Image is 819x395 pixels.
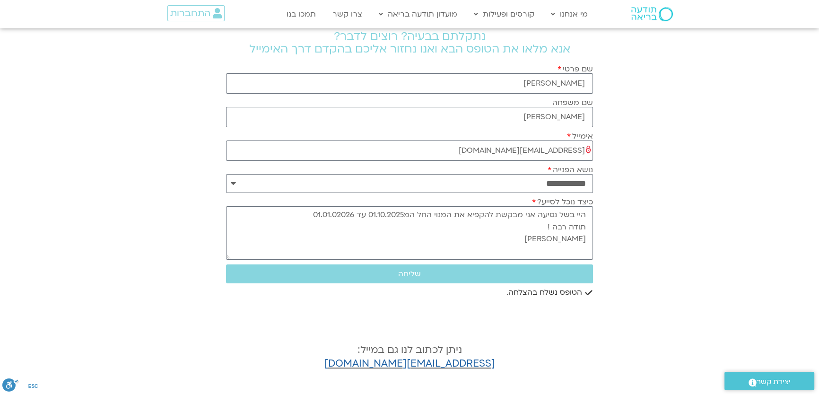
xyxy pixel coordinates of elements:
a: [EMAIL_ADDRESS][DOMAIN_NAME] [324,357,495,370]
h4: ניתן לכתוב לנו גם במייל: [226,343,593,371]
div: הטופס נשלח בהצלחה. [226,288,593,297]
span: יצירת קשר [757,376,791,388]
span: התחברות [170,8,210,18]
a: יצירת קשר [724,372,814,390]
h2: נתקלתם בבעיה? רוצים לדבר? אנא מלאו את הטופס הבא ואנו נחזור אליכם בהקדם דרך האימייל [226,30,593,55]
label: שם משפחה [552,98,593,107]
a: צרו קשר [328,5,367,23]
img: תודעה בריאה [631,7,673,21]
input: שם משפחה [226,107,593,127]
label: כיצד נוכל לסייע? [531,198,593,206]
button: שליחה [226,264,593,283]
label: אימייל [566,132,593,140]
span: שליחה [398,270,421,278]
a: מי אנחנו [546,5,592,23]
a: תמכו בנו [282,5,321,23]
label: נושא הפנייה [547,166,593,174]
input: אימייל [226,140,593,161]
a: התחברות [167,5,225,21]
a: קורסים ופעילות [469,5,539,23]
input: שם פרטי [226,73,593,94]
label: שם פרטי [557,65,593,73]
form: טופס חדש [226,65,593,297]
a: מועדון תודעה בריאה [374,5,462,23]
